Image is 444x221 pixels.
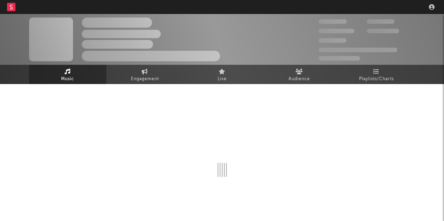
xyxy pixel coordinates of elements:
span: 300,000 [319,19,347,24]
span: 50,000,000 [319,29,354,33]
a: Playlists/Charts [338,65,415,84]
span: 50,000,000 Monthly Listeners [319,48,397,52]
span: Music [61,75,74,83]
span: Jump Score: 85.0 [319,56,360,61]
span: Audience [289,75,310,83]
a: Live [184,65,261,84]
span: 1,000,000 [367,29,399,33]
span: Live [218,75,227,83]
span: 100,000 [319,38,346,43]
span: Engagement [131,75,159,83]
a: Audience [261,65,338,84]
span: Playlists/Charts [359,75,394,83]
a: Engagement [106,65,184,84]
a: Music [29,65,106,84]
span: 100,000 [367,19,395,24]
